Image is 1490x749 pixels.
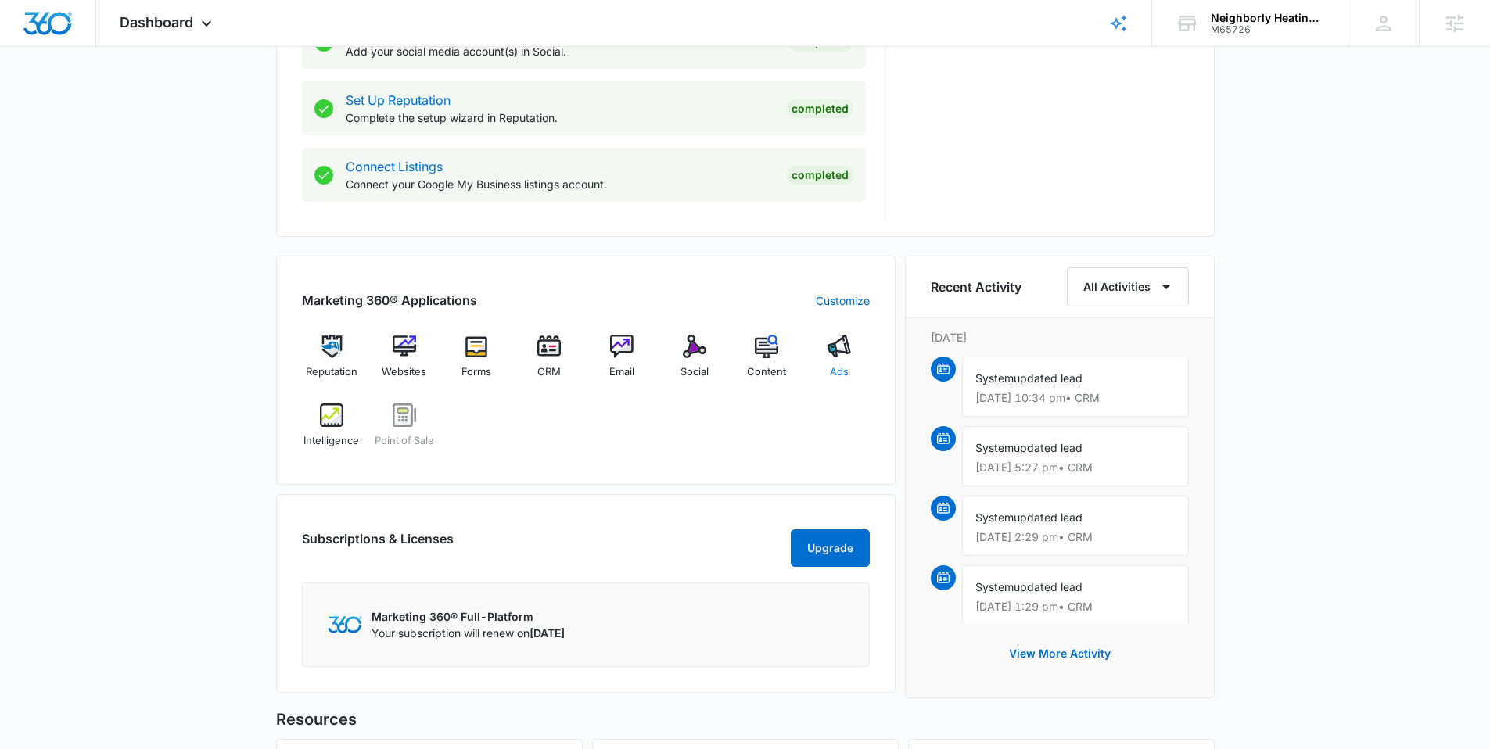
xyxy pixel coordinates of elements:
a: Websites [374,335,434,391]
span: Social [680,364,709,380]
p: [DATE] 1:29 pm • CRM [975,601,1176,612]
span: Email [609,364,634,380]
span: updated lead [1014,441,1082,454]
p: [DATE] 5:27 pm • CRM [975,462,1176,473]
a: Content [737,335,797,391]
a: CRM [519,335,580,391]
span: Forms [461,364,491,380]
span: Point of Sale [375,433,434,449]
a: Connect Listings [346,159,443,174]
span: updated lead [1014,371,1082,385]
p: Add your social media account(s) in Social. [346,43,774,59]
p: [DATE] 10:34 pm • CRM [975,392,1176,403]
button: All Activities [1067,267,1189,306]
h2: Marketing 360® Applications [302,291,477,310]
a: Forms [447,335,507,391]
p: Your subscription will renew on [372,625,565,641]
span: Content [747,364,786,380]
span: Dashboard [120,14,193,30]
span: System [975,371,1014,385]
a: Reputation [302,335,362,391]
span: updated lead [1014,580,1082,593]
p: Marketing 360® Full-Platform [372,608,565,625]
div: Completed [787,99,853,118]
a: Email [592,335,652,391]
h2: Subscriptions & Licenses [302,529,454,561]
p: [DATE] [931,329,1189,346]
span: Reputation [306,364,357,380]
p: Connect your Google My Business listings account. [346,176,774,192]
span: System [975,511,1014,524]
div: account id [1211,24,1325,35]
span: Intelligence [303,433,359,449]
button: Upgrade [791,529,870,567]
h5: Resources [276,708,1215,731]
a: Intelligence [302,403,362,460]
span: System [975,580,1014,593]
button: View More Activity [993,635,1126,672]
div: account name [1211,12,1325,24]
a: Point of Sale [374,403,434,460]
span: CRM [537,364,561,380]
img: Marketing 360 Logo [328,616,362,633]
a: Customize [816,292,870,309]
span: updated lead [1014,511,1082,524]
span: System [975,441,1014,454]
p: Complete the setup wizard in Reputation. [346,109,774,126]
span: Websites [382,364,426,380]
a: Social [664,335,724,391]
span: Ads [830,364,849,380]
p: [DATE] 2:29 pm • CRM [975,532,1176,543]
h6: Recent Activity [931,278,1021,296]
a: Set Up Reputation [346,92,451,108]
span: [DATE] [530,626,565,640]
a: Ads [810,335,870,391]
div: Completed [787,166,853,185]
